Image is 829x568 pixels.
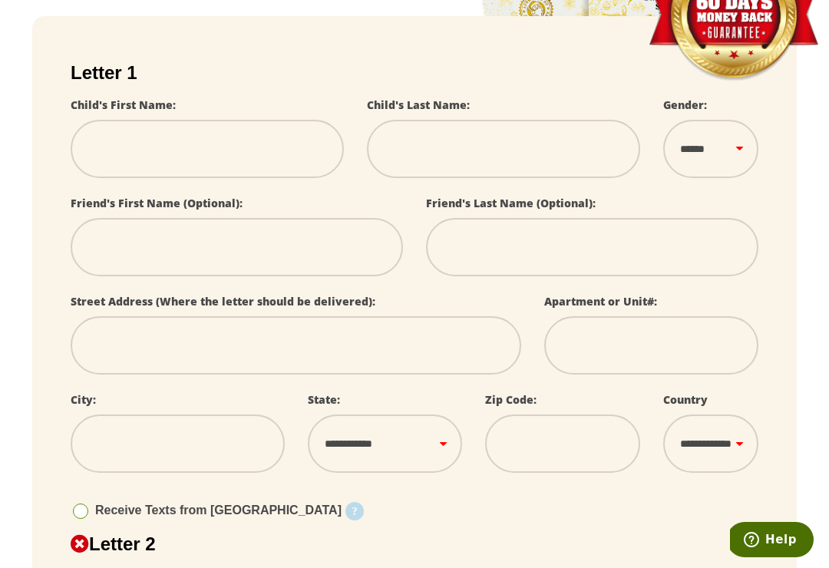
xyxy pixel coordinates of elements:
label: Child's Last Name: [367,97,470,112]
label: Zip Code: [485,392,537,407]
h2: Letter 1 [71,62,758,84]
h2: Letter 2 [71,533,758,555]
label: Friend's Last Name (Optional): [426,196,596,210]
label: Apartment or Unit#: [544,294,657,309]
label: State: [308,392,340,407]
span: Receive Texts from [GEOGRAPHIC_DATA] [95,504,342,517]
label: Child's First Name: [71,97,176,112]
label: Country [663,392,708,407]
label: City: [71,392,96,407]
iframe: Opens a widget where you can find more information [730,522,814,560]
label: Gender: [663,97,707,112]
label: Street Address (Where the letter should be delivered): [71,294,375,309]
label: Friend's First Name (Optional): [71,196,243,210]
